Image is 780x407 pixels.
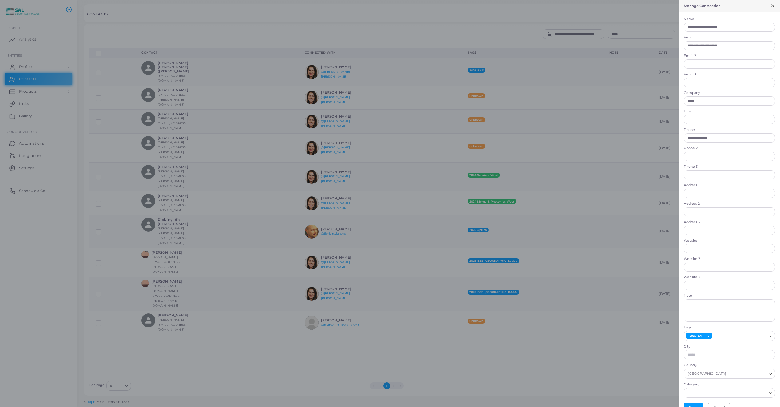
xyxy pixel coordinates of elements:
[684,325,691,330] label: Tags
[712,332,766,339] input: Search for option
[687,371,727,377] span: [GEOGRAPHIC_DATA]
[684,164,775,169] label: Phone 3
[684,256,775,261] label: Website 2
[684,146,775,151] label: Phone 2
[687,389,767,396] input: Search for option
[684,72,775,77] label: Email 3
[684,91,775,95] label: Company
[684,331,775,341] div: Search for option
[684,127,775,132] label: Phone
[706,334,710,338] button: Deselect 2025 ISAF
[684,109,775,114] label: Title
[684,293,775,298] label: Note
[684,238,775,243] label: Website
[684,388,775,398] div: Search for option
[684,275,775,280] label: Website 3
[684,344,775,349] label: City
[684,363,775,368] label: Country
[684,220,775,225] label: Address 3
[684,201,775,206] label: Address 2
[688,333,704,338] span: 2025 ISAF
[684,382,775,387] label: Category
[684,35,775,40] label: Email
[728,370,767,377] input: Search for option
[684,54,775,58] label: Email 2
[684,369,775,378] div: Search for option
[684,183,775,188] label: Address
